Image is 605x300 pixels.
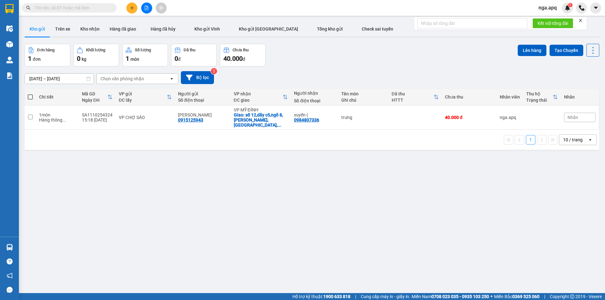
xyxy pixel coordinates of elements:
[417,18,527,28] input: Nhập số tổng đài
[82,91,107,96] div: Mã GD
[569,3,571,7] span: 1
[119,91,167,96] div: VP gửi
[141,3,152,14] button: file-add
[491,295,493,298] span: ⚪️
[341,91,385,96] div: Tên món
[50,21,75,37] button: Trên xe
[7,258,13,264] span: question-circle
[151,26,176,31] span: Hàng đã hủy
[82,117,112,122] div: 15:18 [DATE]
[156,3,167,14] button: aim
[526,98,553,103] div: Trạng thái
[7,273,13,279] span: notification
[512,294,539,299] strong: 0369 525 060
[35,4,109,11] input: Tìm tên, số ĐT hoặc mã đơn
[317,26,343,31] span: Tổng kho gửi
[412,293,489,300] span: Miền Nam
[341,115,385,120] div: trưng
[77,55,80,62] span: 0
[82,98,107,103] div: Ngày ĐH
[590,3,601,14] button: caret-down
[278,122,281,127] span: ...
[538,20,568,27] span: Kết nối tổng đài
[144,6,149,10] span: file-add
[223,55,243,62] span: 40.000
[361,293,410,300] span: Cung cấp máy in - giấy in:
[568,3,573,7] sup: 1
[523,89,561,105] th: Toggle SortBy
[234,112,288,127] div: Giao: số 12,dãy c5,ngõ 8,ngô quyền, hà đông,hà nội
[79,89,116,105] th: Toggle SortBy
[6,244,13,251] img: warehouse-icon
[171,44,217,66] button: Đã thu0đ
[33,57,41,62] span: đơn
[578,18,583,23] span: close
[431,294,489,299] strong: 0708 023 035 - 0935 103 250
[39,117,76,122] div: Hàng thông thường
[178,117,203,122] div: 0915125943
[62,117,66,122] span: ...
[518,45,546,56] button: Lên hàng
[500,115,520,120] div: nga.apq
[389,89,442,105] th: Toggle SortBy
[341,98,385,103] div: Ghi chú
[294,112,335,117] div: xuyến (
[159,6,163,10] span: aim
[588,137,593,142] svg: open
[86,48,105,52] div: Khối lượng
[101,76,144,82] div: Chọn văn phòng nhận
[392,98,434,103] div: HTTT
[28,55,32,62] span: 1
[565,5,570,11] img: icon-new-feature
[7,287,13,293] span: message
[194,26,220,31] span: Kho gửi Vinh
[323,294,350,299] strong: 1900 633 818
[526,135,535,144] button: 1
[294,91,335,96] div: Người nhận
[130,57,139,62] span: món
[593,5,599,11] span: caret-down
[178,112,228,117] div: xuân vương
[563,137,583,143] div: 10 / trang
[39,112,76,117] div: 1 món
[75,21,105,37] button: Kho nhận
[5,4,14,14] img: logo-vxr
[178,57,181,62] span: đ
[181,71,214,84] button: Bộ lọc
[105,21,141,37] button: Hàng đã giao
[6,25,13,32] img: warehouse-icon
[211,68,217,74] sup: 2
[25,74,94,84] input: Select a date range.
[570,294,574,299] span: copyright
[292,293,350,300] span: Hỗ trợ kỹ thuật:
[533,18,573,28] button: Kết nối tổng đài
[116,89,175,105] th: Toggle SortBy
[119,98,167,103] div: ĐC lấy
[39,94,76,99] div: Chi tiết
[568,115,578,120] span: Nhãn
[6,41,13,48] img: warehouse-icon
[175,55,178,62] span: 0
[533,4,562,12] span: nga.apq
[233,48,249,52] div: Chưa thu
[564,94,596,99] div: Nhãn
[130,6,134,10] span: plus
[392,91,434,96] div: Đã thu
[234,98,283,103] div: ĐC giao
[294,117,319,122] div: 0984807336
[178,98,228,103] div: Số điện thoại
[445,94,493,99] div: Chưa thu
[37,48,55,52] div: Đơn hàng
[445,115,493,120] div: 40.000 đ
[73,44,119,66] button: Khối lượng0kg
[494,293,539,300] span: Miền Bắc
[26,6,31,10] span: search
[550,45,583,56] button: Tạo Chuyến
[178,91,228,96] div: Người gửi
[234,107,288,112] div: VP MỸ ĐÌNH
[544,293,545,300] span: |
[25,21,50,37] button: Kho gửi
[243,57,245,62] span: đ
[25,44,70,66] button: Đơn hàng1đơn
[362,26,393,31] span: Check sai tuyến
